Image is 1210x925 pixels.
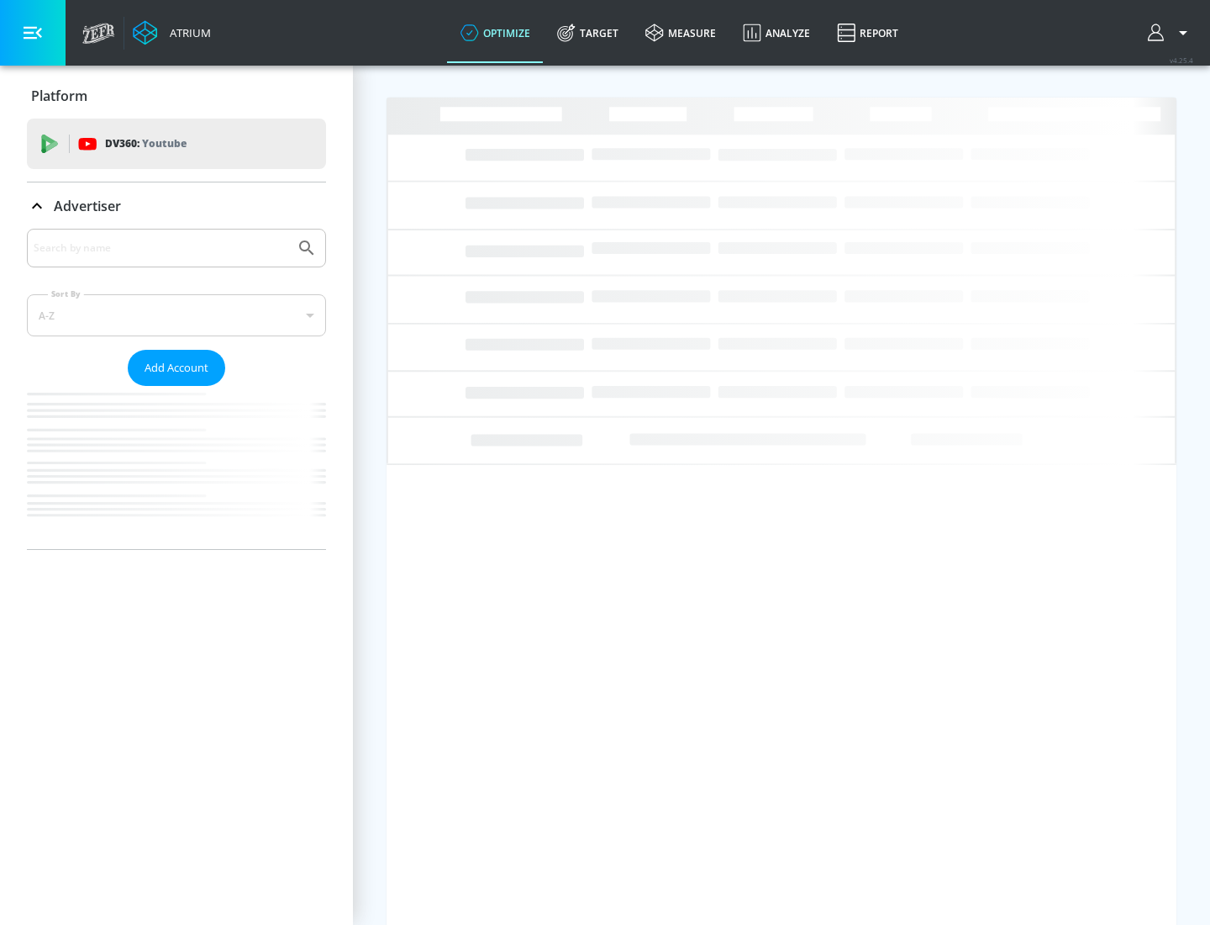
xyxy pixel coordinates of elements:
a: Analyze [729,3,823,63]
div: DV360: Youtube [27,119,326,169]
a: Atrium [133,20,211,45]
div: Advertiser [27,182,326,230]
span: Add Account [145,358,208,378]
div: Atrium [163,25,211,40]
span: v 4.25.4 [1170,55,1193,65]
label: Sort By [48,288,84,299]
div: Platform [27,72,326,119]
a: Target [544,3,632,63]
p: Youtube [142,135,187,152]
div: A-Z [27,294,326,336]
input: Search by name [34,237,288,259]
p: Advertiser [54,197,121,215]
p: Platform [31,87,87,105]
p: DV360: [105,135,187,153]
a: measure [632,3,729,63]
button: Add Account [128,350,225,386]
div: Advertiser [27,229,326,549]
a: Report [823,3,912,63]
a: optimize [447,3,544,63]
nav: list of Advertiser [27,386,326,549]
